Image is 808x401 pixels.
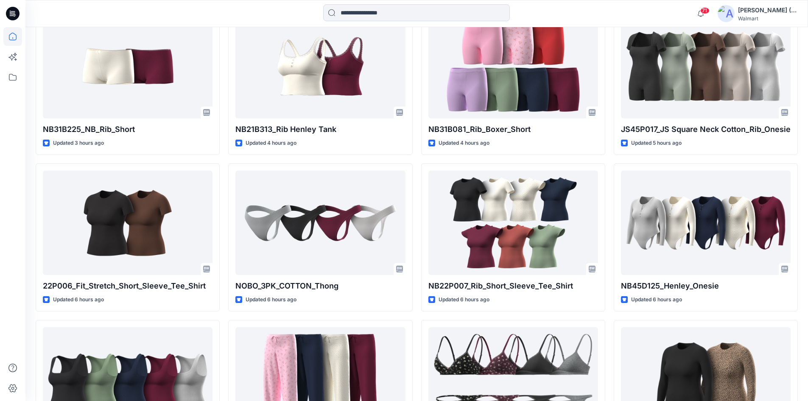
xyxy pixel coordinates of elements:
[235,171,405,275] a: NOBO_3PK_COTTON_Thong
[621,280,791,292] p: NB45D125_Henley_Onesie
[43,123,212,135] p: NB31B225_NB_Rib_Short
[235,280,405,292] p: NOBO_3PK_COTTON_Thong
[631,295,682,304] p: Updated 6 hours ago
[621,14,791,118] a: JS45P017_JS Square Neck Cotton_Rib_Onesie
[43,171,212,275] a: 22P006_Fit_Stretch_Short_Sleeve_Tee_Shirt
[235,123,405,135] p: NB21B313_Rib Henley Tank
[718,5,735,22] img: avatar
[700,7,710,14] span: 71
[246,139,296,148] p: Updated 4 hours ago
[621,171,791,275] a: NB45D125_Henley_Onesie
[428,14,598,118] a: NB31B081_Rib_Boxer_Short
[428,123,598,135] p: NB31B081_Rib_Boxer_Short
[738,15,797,22] div: Walmart
[738,5,797,15] div: [PERSON_NAME] (Delta Galil)
[621,123,791,135] p: JS45P017_JS Square Neck Cotton_Rib_Onesie
[43,14,212,118] a: NB31B225_NB_Rib_Short
[631,139,682,148] p: Updated 5 hours ago
[439,139,489,148] p: Updated 4 hours ago
[428,280,598,292] p: NB22P007_Rib_Short_Sleeve_Tee_Shirt
[43,280,212,292] p: 22P006_Fit_Stretch_Short_Sleeve_Tee_Shirt
[246,295,296,304] p: Updated 6 hours ago
[439,295,489,304] p: Updated 6 hours ago
[53,295,104,304] p: Updated 6 hours ago
[53,139,104,148] p: Updated 3 hours ago
[235,14,405,118] a: NB21B313_Rib Henley Tank
[428,171,598,275] a: NB22P007_Rib_Short_Sleeve_Tee_Shirt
